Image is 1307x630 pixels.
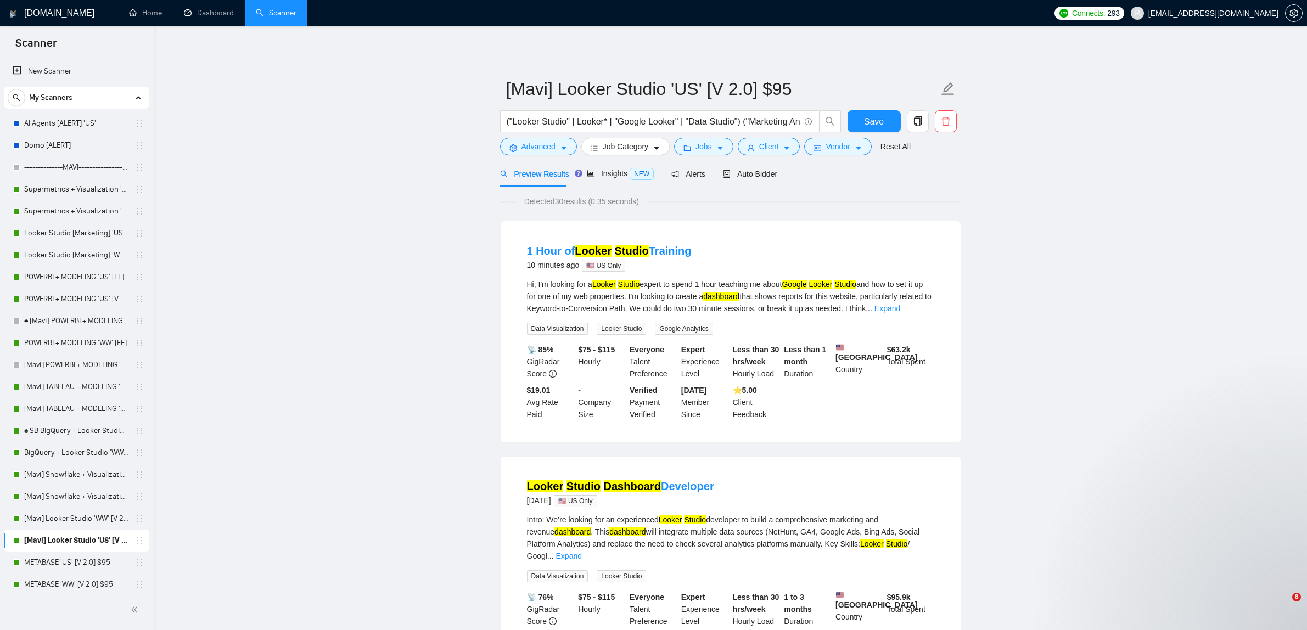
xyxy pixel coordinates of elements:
[587,169,654,178] span: Insights
[804,138,871,155] button: idcardVendorcaret-down
[527,386,551,395] b: $19.01
[135,163,144,172] span: holder
[833,591,885,627] div: Country
[184,8,234,18] a: dashboardDashboard
[885,591,936,627] div: Total Spent
[782,280,806,289] mark: Google
[836,591,844,599] img: 🇺🇸
[671,170,705,178] span: Alerts
[29,87,72,109] span: My Scanners
[560,144,568,152] span: caret-down
[695,140,712,153] span: Jobs
[556,552,582,560] a: Expand
[24,113,128,134] a: AI Agents [ALERT] 'US'
[731,384,782,420] div: Client Feedback
[24,288,128,310] a: POWERBI + MODELING 'US' [V. 2.2]
[135,361,144,369] span: holder
[527,593,554,601] b: 📡 76%
[679,591,731,627] div: Experience Level
[759,140,779,153] span: Client
[659,515,682,524] mark: Looker
[521,140,556,153] span: Advanced
[554,495,597,507] span: 🇺🇸 US Only
[24,134,128,156] a: Domo [ALERT]
[24,398,128,420] a: [Mavi] TABLEAU + MODELING 'WW' [FF]
[509,144,517,152] span: setting
[566,480,601,492] mark: Studio
[716,144,724,152] span: caret-down
[1292,593,1301,601] span: 8
[581,138,670,155] button: barsJob Categorycaret-down
[885,344,936,380] div: Total Spent
[1059,9,1068,18] img: upwork-logo.png
[941,82,955,96] span: edit
[527,480,564,492] mark: Looker
[723,170,731,178] span: robot
[135,207,144,216] span: holder
[814,144,821,152] span: idcard
[576,591,627,627] div: Hourly
[135,492,144,501] span: holder
[679,344,731,380] div: Experience Level
[587,170,594,177] span: area-chart
[517,195,647,207] span: Detected 30 results (0.35 seconds)
[826,140,850,153] span: Vendor
[24,552,128,573] a: METABASE 'US' [V 2.0] $95
[582,260,625,272] span: 🇺🇸 US Only
[527,323,588,335] span: Data Visualization
[135,448,144,457] span: holder
[1286,9,1302,18] span: setting
[24,464,128,486] a: [Mavi] Snowflake + Visualization 'US' (Locked) $95
[630,386,658,395] b: Verified
[578,345,615,354] b: $75 - $115
[880,140,911,153] a: Reset All
[630,345,664,354] b: Everyone
[733,593,779,614] b: Less than 30 hrs/week
[578,386,581,395] b: -
[9,5,17,22] img: logo
[887,345,911,354] b: $ 63.2k
[805,118,812,125] span: info-circle
[24,530,128,552] a: [Mavi] Looker Studio 'US' [V 2.0] $95
[506,75,939,103] input: Scanner name...
[4,60,149,82] li: New Scanner
[835,344,918,362] b: [GEOGRAPHIC_DATA]
[747,144,755,152] span: user
[1270,593,1296,619] iframe: Intercom live chat
[784,593,812,614] b: 1 to 3 months
[135,536,144,545] span: holder
[604,480,661,492] mark: Dashboard
[135,383,144,391] span: holder
[886,539,908,548] mark: Studio
[8,89,25,106] button: search
[835,591,918,609] b: [GEOGRAPHIC_DATA]
[135,119,144,128] span: holder
[609,527,646,536] mark: dashboard
[24,244,128,266] a: Looker Studio [Marketing] 'WW' (Locked)
[809,280,833,289] mark: Looker
[135,185,144,194] span: holder
[887,593,911,601] b: $ 95.9k
[135,317,144,325] span: holder
[627,384,679,420] div: Payment Verified
[1134,9,1141,17] span: user
[655,323,713,335] span: Google Analytics
[874,304,900,313] a: Expand
[24,310,128,332] a: ♠ [Mavi] POWERBI + MODELING 'US' [V. 2]
[836,344,844,351] img: 🇺🇸
[627,591,679,627] div: Talent Preference
[630,168,654,180] span: NEW
[576,384,627,420] div: Company Size
[24,354,128,376] a: [Mavi] POWERBI + MODELING 'WW' [V. 2.2] $95
[671,170,679,178] span: notification
[576,344,627,380] div: Hourly
[731,344,782,380] div: Hourly Load
[679,384,731,420] div: Member Since
[525,384,576,420] div: Avg Rate Paid
[784,345,826,366] b: Less than 1 month
[24,200,128,222] a: Supermetrics + Visualization 'WW' (Locked)
[603,140,648,153] span: Job Category
[820,116,840,126] span: search
[507,115,800,128] input: Search Freelance Jobs...
[738,138,800,155] button: userClientcaret-down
